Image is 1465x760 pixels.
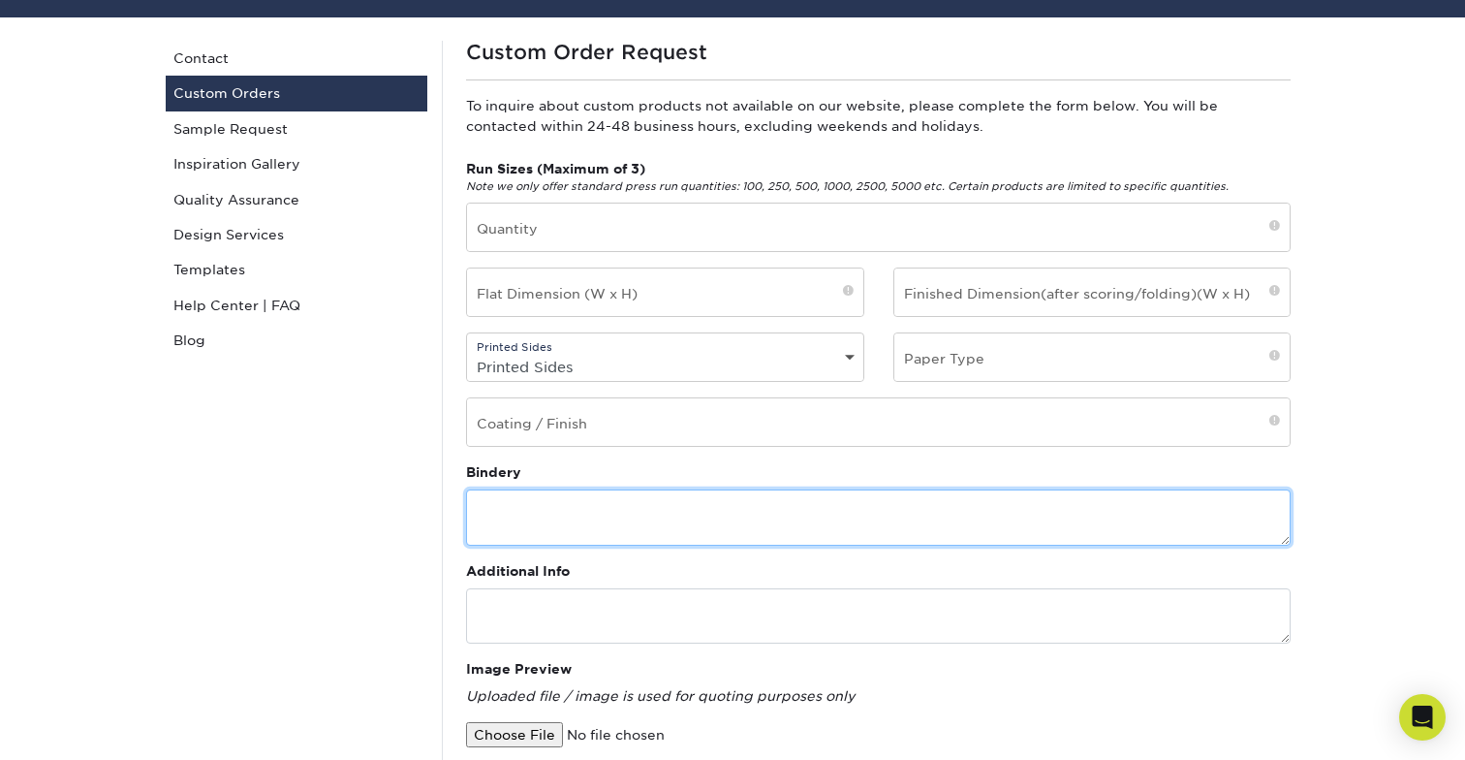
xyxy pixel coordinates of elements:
a: Quality Assurance [166,182,427,217]
a: Custom Orders [166,76,427,111]
strong: Run Sizes (Maximum of 3) [466,161,645,176]
p: To inquire about custom products not available on our website, please complete the form below. Yo... [466,96,1291,136]
em: Uploaded file / image is used for quoting purposes only [466,688,855,704]
a: Templates [166,252,427,287]
h1: Custom Order Request [466,41,1291,64]
strong: Image Preview [466,661,572,677]
a: Help Center | FAQ [166,288,427,323]
a: Contact [166,41,427,76]
div: Open Intercom Messenger [1399,694,1446,741]
strong: Additional Info [466,563,570,579]
a: Inspiration Gallery [166,146,427,181]
a: Blog [166,323,427,358]
a: Sample Request [166,111,427,146]
a: Design Services [166,217,427,252]
strong: Bindery [466,464,521,480]
em: Note we only offer standard press run quantities: 100, 250, 500, 1000, 2500, 5000 etc. Certain pr... [466,180,1229,193]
